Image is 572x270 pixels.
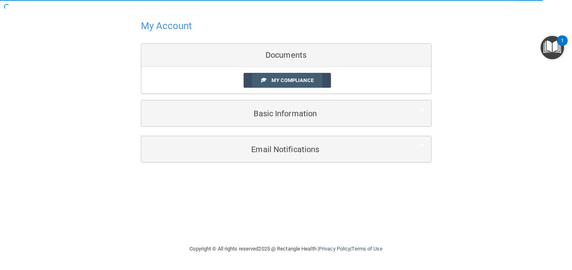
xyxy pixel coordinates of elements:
div: Documents [141,44,431,67]
iframe: Drift Widget Chat Controller [434,213,562,245]
div: Copyright © All rights reserved 2025 @ Rectangle Health | | [141,236,431,262]
h5: Email Notifications [147,145,401,154]
a: Privacy Policy [319,246,350,252]
h5: Basic Information [147,109,401,118]
div: 1 [561,41,564,51]
a: Email Notifications [147,140,425,158]
button: Open Resource Center, 1 new notification [541,36,564,59]
a: Terms of Use [351,246,382,252]
a: Basic Information [147,104,425,122]
span: My Compliance [271,77,313,83]
h4: My Account [141,21,192,31]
